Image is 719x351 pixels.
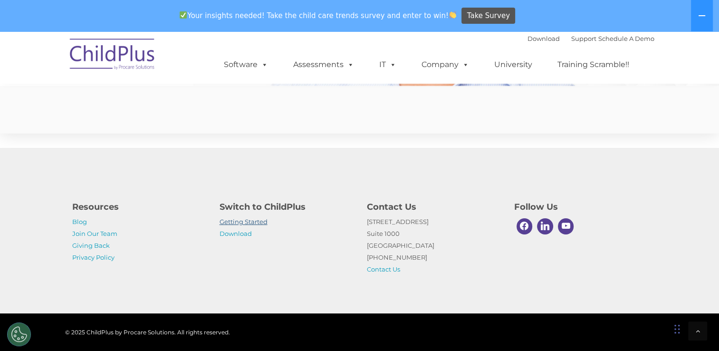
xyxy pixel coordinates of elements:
[527,35,560,42] a: Download
[72,200,205,214] h4: Resources
[514,200,647,214] h4: Follow Us
[556,216,576,237] a: Youtube
[485,55,542,74] a: University
[535,216,556,237] a: Linkedin
[370,55,406,74] a: IT
[564,248,719,351] iframe: Chat Widget
[220,200,353,214] h4: Switch to ChildPlus
[72,242,110,249] a: Giving Back
[367,265,400,273] a: Contact Us
[598,35,654,42] a: Schedule A Demo
[7,322,31,346] button: Cookies Settings
[367,216,500,275] p: [STREET_ADDRESS] Suite 1000 [GEOGRAPHIC_DATA] [PHONE_NUMBER]
[284,55,364,74] a: Assessments
[674,315,680,343] div: Drag
[65,32,160,79] img: ChildPlus by Procare Solutions
[176,6,460,25] span: Your insights needed! Take the child care trends survey and enter to win!
[527,35,654,42] font: |
[548,55,639,74] a: Training Scramble!!
[180,11,187,19] img: ✅
[72,218,87,225] a: Blog
[571,35,596,42] a: Support
[412,55,479,74] a: Company
[461,8,515,24] a: Take Survey
[449,11,456,19] img: 👏
[214,55,278,74] a: Software
[220,230,252,237] a: Download
[65,329,230,336] span: © 2025 ChildPlus by Procare Solutions. All rights reserved.
[367,200,500,214] h4: Contact Us
[220,218,268,225] a: Getting Started
[467,8,510,24] span: Take Survey
[514,216,535,237] a: Facebook
[72,253,115,261] a: Privacy Policy
[72,230,117,237] a: Join Our Team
